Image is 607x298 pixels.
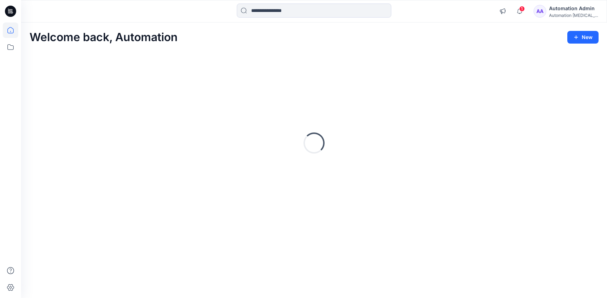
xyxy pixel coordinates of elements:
[549,13,598,18] div: Automation [MEDICAL_DATA]...
[567,31,599,44] button: New
[534,5,546,18] div: AA
[549,4,598,13] div: Automation Admin
[519,6,525,12] span: 1
[30,31,178,44] h2: Welcome back, Automation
